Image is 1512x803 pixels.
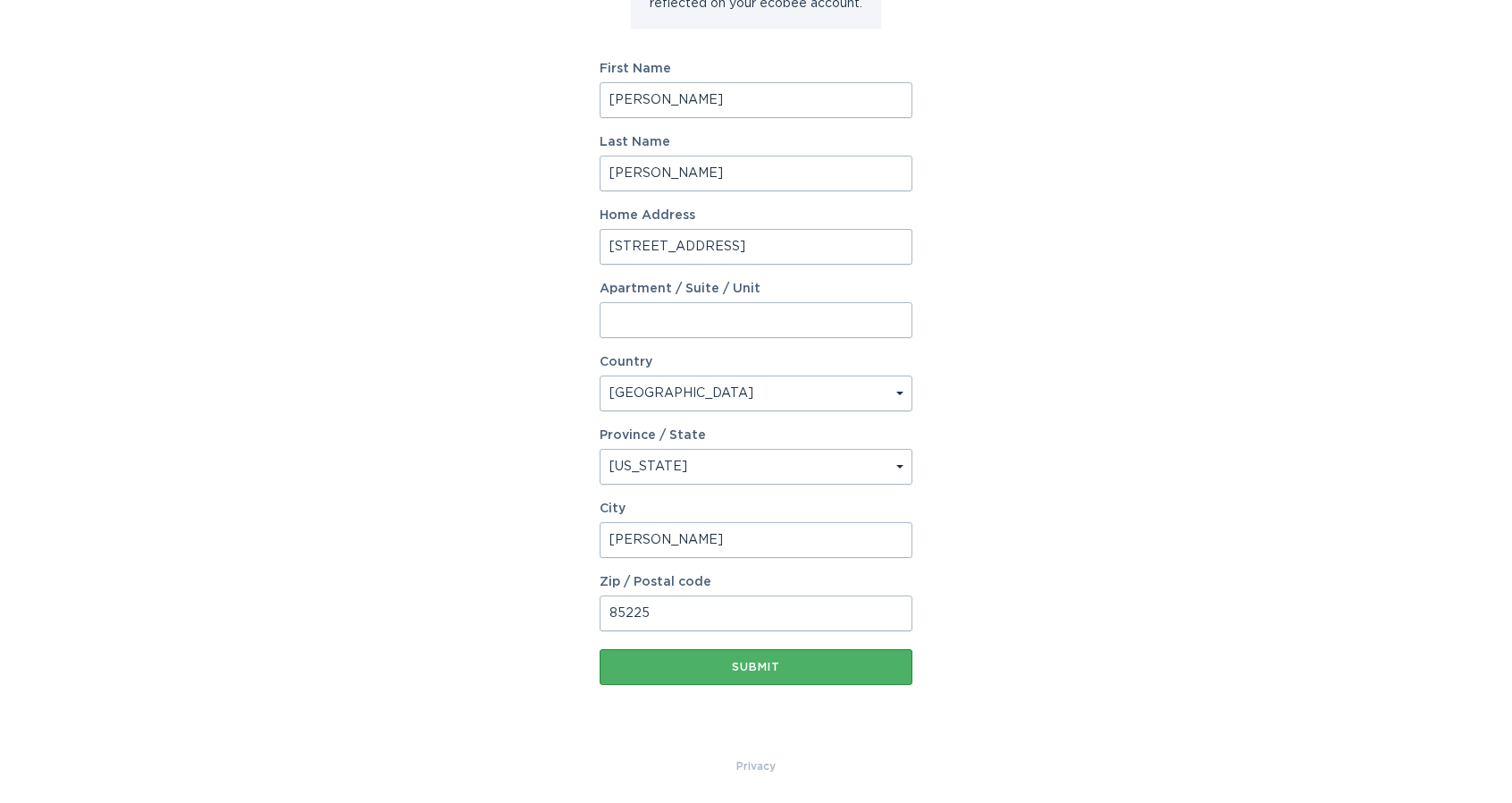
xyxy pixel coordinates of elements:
label: Province / State [600,429,706,442]
button: Submit [600,649,912,685]
label: Home Address [600,209,912,222]
label: City [600,503,912,515]
label: Last Name [600,136,912,148]
label: First Name [600,63,912,75]
div: Submit [609,662,903,672]
label: Country [600,356,652,368]
label: Apartment / Suite / Unit [600,283,912,295]
label: Zip / Postal code [600,576,912,588]
a: Privacy Policy & Terms of Use [736,757,776,776]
